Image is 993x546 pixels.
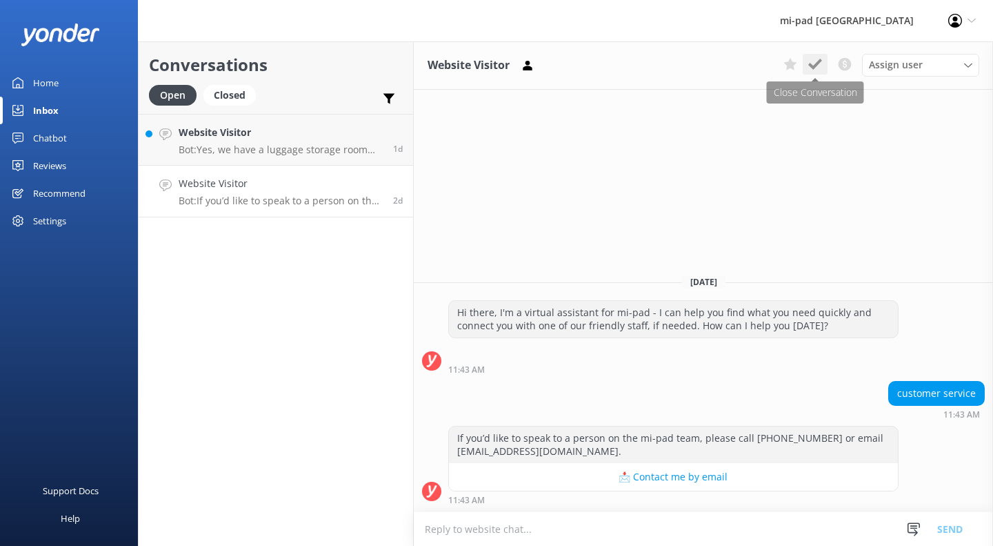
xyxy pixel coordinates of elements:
a: Website VisitorBot:If you’d like to speak to a person on the mi-pad team, please call [PHONE_NUMB... [139,166,413,217]
div: If you’d like to speak to a person on the mi-pad team, please call [PHONE_NUMBER] or email [EMAIL... [449,427,898,463]
div: Oct 05 2025 11:43am (UTC +13:00) Pacific/Auckland [448,364,899,374]
span: Oct 05 2025 11:43am (UTC +13:00) Pacific/Auckland [393,195,403,206]
img: yonder-white-logo.png [21,23,100,46]
p: Bot: Yes, we have a luggage storage room where you can safely store your bags. If you plan to lea... [179,144,383,156]
h4: Website Visitor [179,176,383,191]
div: Oct 05 2025 11:43am (UTC +13:00) Pacific/Auckland [888,409,985,419]
div: Assign User [862,54,979,76]
div: Closed [203,85,256,106]
strong: 11:43 AM [448,496,485,505]
div: Support Docs [43,477,99,505]
div: Chatbot [33,124,67,152]
strong: 11:43 AM [943,411,980,419]
div: Home [33,69,59,97]
div: Settings [33,207,66,235]
div: Reviews [33,152,66,179]
div: Hi there, I'm a virtual assistant for mi-pad - I can help you find what you need quickly and conn... [449,301,898,338]
h3: Website Visitor [428,57,510,75]
span: [DATE] [682,276,725,288]
div: Open [149,85,197,106]
span: Assign user [869,57,923,72]
p: Bot: If you’d like to speak to a person on the mi-pad team, please call [PHONE_NUMBER] or email [... [179,195,383,207]
div: Recommend [33,179,86,207]
span: Oct 06 2025 01:27am (UTC +13:00) Pacific/Auckland [393,143,403,155]
button: 📩 Contact me by email [449,463,898,491]
h4: Website Visitor [179,125,383,140]
a: Open [149,87,203,102]
div: Help [61,505,80,532]
a: Website VisitorBot:Yes, we have a luggage storage room where you can safely store your bags. If y... [139,114,413,166]
div: customer service [889,382,984,405]
div: Oct 05 2025 11:43am (UTC +13:00) Pacific/Auckland [448,495,899,505]
div: Inbox [33,97,59,124]
strong: 11:43 AM [448,366,485,374]
h2: Conversations [149,52,403,78]
a: Closed [203,87,263,102]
